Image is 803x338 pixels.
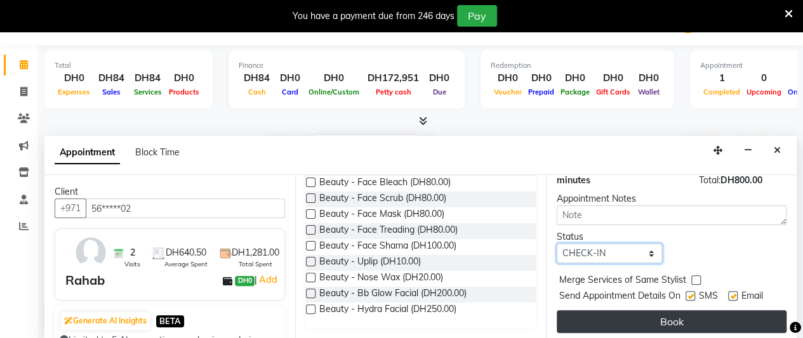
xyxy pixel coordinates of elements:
div: DH0 [491,71,525,86]
span: DH0 [235,276,254,286]
span: DH640.50 [166,246,206,259]
div: Redemption [491,60,664,71]
span: Upcoming [743,88,785,96]
div: DH0 [593,71,634,86]
span: Beauty - Hydra Facial (DH250.00) [319,302,456,318]
span: Sales [99,88,124,96]
div: DH0 [634,71,664,86]
span: Beauty - Face Shama (DH100.00) [319,239,456,255]
div: 1 [700,71,743,86]
input: Search by Name/Mobile/Email/Code [86,198,285,218]
span: Email [741,289,763,305]
span: Visits [124,259,140,269]
span: Block Time [135,146,180,158]
span: Appointment [55,141,120,164]
div: Total [55,60,202,71]
span: Services [131,88,165,96]
span: DH1,281.00 [232,246,279,259]
span: Beauty - Face Scrub (DH80.00) [319,192,446,207]
div: Appointment Notes [557,192,786,205]
button: Book [557,310,786,333]
div: DH0 [557,71,593,86]
div: DH84 [93,71,129,86]
span: 2 [130,246,135,259]
button: +971 [55,198,86,218]
span: Due [430,88,449,96]
span: Gift Cards [593,88,634,96]
span: Beauty - Uplip (DH10.00) [319,255,421,271]
span: Products [166,88,202,96]
div: Client [55,185,285,198]
span: | [255,272,279,287]
span: DH800.00 [720,174,762,186]
span: Prepaid [525,88,557,96]
span: Wallet [635,88,663,96]
button: Generate AI Insights [61,312,150,330]
span: Total Spent [239,259,272,269]
div: DH0 [55,71,93,86]
span: Completed [700,88,743,96]
span: Beauty - Face Bleach (DH80.00) [319,176,451,192]
img: avatar [72,234,109,271]
div: Status [557,230,662,244]
a: Add [257,272,279,287]
span: Package [557,88,593,96]
div: DH172,951 [362,71,424,86]
span: Beauty - Nose Wax (DH20.00) [319,271,443,287]
div: Rahab [65,271,105,290]
span: Petty cash [373,88,415,96]
span: Voucher [491,88,525,96]
div: DH0 [275,71,305,86]
div: Finance [239,60,455,71]
span: Send Appointment Details On [559,289,680,305]
span: Merge Services of Same Stylist [559,273,686,289]
div: 0 [743,71,785,86]
div: DH84 [239,71,275,86]
span: Beauty - Face Treading (DH80.00) [319,223,458,239]
div: You have a payment due from 246 days [293,10,455,23]
span: Average Spent [164,259,208,269]
button: Close [768,141,786,160]
div: DH0 [525,71,557,86]
div: DH84 [129,71,166,86]
span: Beauty - Face Mask (DH80.00) [319,207,444,223]
span: Online/Custom [305,88,362,96]
span: SMS [699,289,718,305]
div: DH0 [305,71,362,86]
span: BETA [156,315,184,327]
span: Cash [245,88,269,96]
button: Pay [457,5,497,27]
span: Beauty - Bb Glow Facial (DH200.00) [319,287,467,302]
span: Card [279,88,302,96]
span: Expenses [55,88,93,96]
div: DH0 [166,71,202,86]
div: DH0 [424,71,455,86]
